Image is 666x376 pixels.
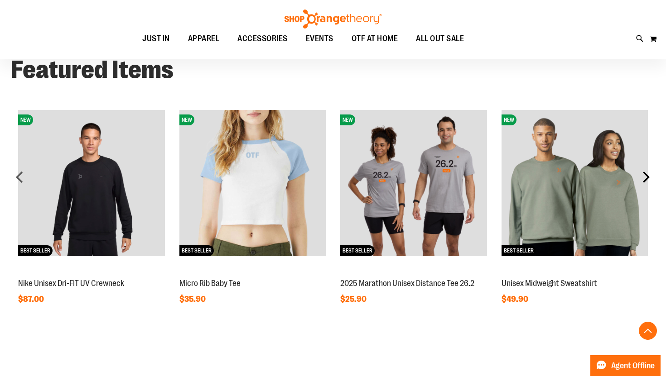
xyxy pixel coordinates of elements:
[11,168,29,186] div: prev
[237,29,288,49] span: ACCESSORIES
[502,245,536,256] span: BEST SELLER
[179,245,214,256] span: BEST SELLER
[11,56,174,84] strong: Featured Items
[18,269,165,276] a: Nike Unisex Dri-FIT UV CrewneckNEWBEST SELLER
[502,110,648,257] img: Unisex Midweight Sweatshirt
[306,29,333,49] span: EVENTS
[340,114,355,125] span: NEW
[179,279,241,288] a: Micro Rib Baby Tee
[340,245,375,256] span: BEST SELLER
[611,362,655,370] span: Agent Offline
[179,295,207,304] span: $35.90
[142,29,170,49] span: JUST IN
[283,10,383,29] img: Shop Orangetheory
[502,279,597,288] a: Unisex Midweight Sweatshirt
[179,110,326,257] img: Micro Rib Baby Tee
[179,114,194,125] span: NEW
[340,269,487,276] a: 2025 Marathon Unisex Distance Tee 26.2NEWBEST SELLER
[340,110,487,257] img: 2025 Marathon Unisex Distance Tee 26.2
[502,114,516,125] span: NEW
[637,168,655,186] div: next
[352,29,398,49] span: OTF AT HOME
[416,29,464,49] span: ALL OUT SALE
[18,295,45,304] span: $87.00
[18,114,33,125] span: NEW
[502,295,530,304] span: $49.90
[188,29,220,49] span: APPAREL
[18,245,53,256] span: BEST SELLER
[18,279,124,288] a: Nike Unisex Dri-FIT UV Crewneck
[340,295,368,304] span: $25.90
[179,269,326,276] a: Micro Rib Baby TeeNEWBEST SELLER
[590,355,661,376] button: Agent Offline
[639,322,657,340] button: Back To Top
[502,269,648,276] a: Unisex Midweight SweatshirtNEWBEST SELLER
[18,110,165,257] img: Nike Unisex Dri-FIT UV Crewneck
[340,279,474,288] a: 2025 Marathon Unisex Distance Tee 26.2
